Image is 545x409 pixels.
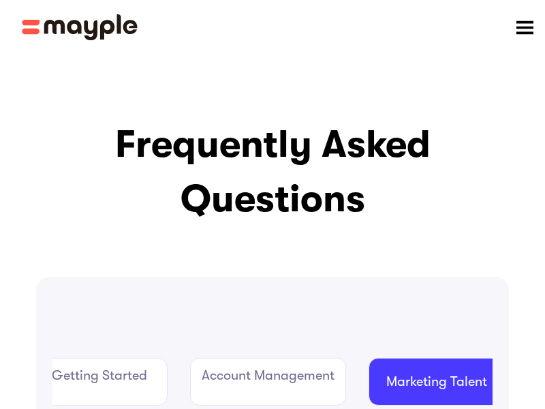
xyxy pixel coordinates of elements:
[22,14,138,40] a: home
[43,366,156,385] div: Getting Started
[202,366,334,385] div: Account Management
[386,372,488,391] div: Marketing Talent
[22,14,138,40] img: Mayple logo
[36,117,509,226] h1: Frequently Asked Questions
[504,7,545,48] div: menu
